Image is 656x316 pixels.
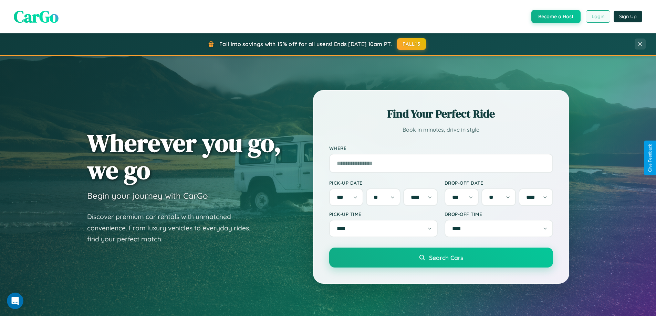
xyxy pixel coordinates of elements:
p: Book in minutes, drive in style [329,125,553,135]
label: Drop-off Time [445,211,553,217]
span: Fall into savings with 15% off for all users! Ends [DATE] 10am PT. [219,41,392,47]
span: CarGo [14,5,59,28]
label: Pick-up Time [329,211,438,217]
h2: Find Your Perfect Ride [329,106,553,121]
h3: Begin your journey with CarGo [87,190,208,201]
label: Where [329,145,553,151]
button: Search Cars [329,248,553,268]
div: Give Feedback [648,144,653,172]
button: Become a Host [531,10,581,23]
button: Sign Up [614,11,642,22]
button: FALL15 [397,38,426,50]
label: Drop-off Date [445,180,553,186]
h1: Wherever you go, we go [87,129,281,184]
iframe: Intercom live chat [7,293,23,309]
span: Search Cars [429,254,463,261]
label: Pick-up Date [329,180,438,186]
p: Discover premium car rentals with unmatched convenience. From luxury vehicles to everyday rides, ... [87,211,259,245]
button: Login [586,10,610,23]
